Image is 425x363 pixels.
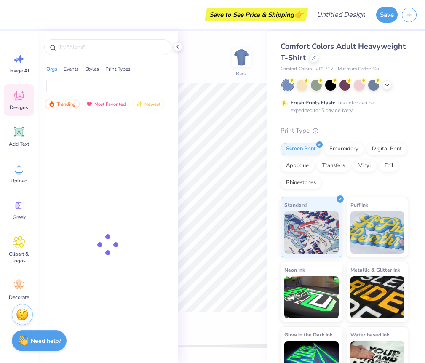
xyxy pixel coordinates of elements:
img: Standard [284,211,339,254]
span: Water based Ink [350,330,389,339]
div: Back [236,70,247,77]
div: Digital Print [366,143,407,155]
div: Applique [281,160,314,172]
span: Decorate [9,294,29,301]
div: Most Favorited [82,99,130,109]
div: Events [64,65,79,73]
div: Print Type [281,126,408,136]
span: Comfort Colors [281,66,312,73]
span: Greek [13,214,26,221]
span: Clipart & logos [5,251,33,264]
div: Transfers [317,160,350,172]
span: Neon Ink [284,265,305,274]
img: Back [233,49,250,66]
div: Styles [85,65,99,73]
img: Neon Ink [284,276,339,318]
div: This color can be expedited for 5 day delivery. [291,99,394,114]
input: Untitled Design [310,6,372,23]
strong: Fresh Prints Flash: [291,99,335,106]
div: Embroidery [324,143,364,155]
img: most_fav.gif [86,101,93,107]
span: Upload [11,177,27,184]
img: Metallic & Glitter Ink [350,276,405,318]
span: # C1717 [316,66,334,73]
strong: Need help? [31,337,61,345]
div: Orgs [46,65,57,73]
span: Designs [10,104,28,111]
img: newest.gif [136,101,143,107]
div: Save to See Price & Shipping [207,8,306,21]
input: Try "Alpha" [58,43,166,51]
div: Trending [45,99,80,109]
span: Glow in the Dark Ink [284,330,332,339]
div: Foil [379,160,399,172]
span: Comfort Colors Adult Heavyweight T-Shirt [281,41,406,63]
div: Vinyl [353,160,377,172]
span: Add Text [9,141,29,147]
span: Minimum Order: 24 + [338,66,380,73]
img: Puff Ink [350,211,405,254]
span: Standard [284,200,307,209]
div: Print Types [105,65,131,73]
img: trending.gif [48,101,55,107]
div: Rhinestones [281,176,321,189]
span: Puff Ink [350,200,368,209]
span: Metallic & Glitter Ink [350,265,400,274]
span: Image AI [9,67,29,74]
div: Screen Print [281,143,321,155]
div: Newest [132,99,164,109]
span: 👉 [294,9,303,19]
button: Save [376,7,398,23]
